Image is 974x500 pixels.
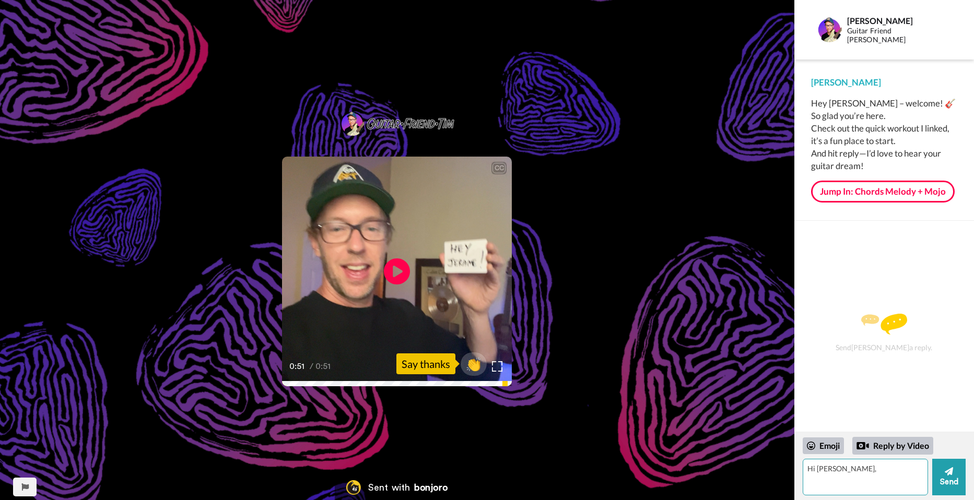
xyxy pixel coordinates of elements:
[852,437,933,455] div: Reply by Video
[932,459,966,495] button: Send
[856,439,869,452] div: Reply by Video
[339,111,454,136] img: 4168c7b9-a503-4c5a-8793-033c06aa830e
[861,314,907,335] img: message.svg
[461,352,487,376] button: 👏
[811,97,957,172] div: Hey [PERSON_NAME] – welcome! 🎸 So glad you’re here. Check out the quick workout I linked, it’s a ...
[346,480,361,495] img: Bonjoro Logo
[803,437,844,454] div: Emoji
[461,355,487,372] span: 👏
[817,17,842,42] img: Profile Image
[492,361,502,372] img: Full screen
[808,239,960,426] div: Send [PERSON_NAME] a reply.
[847,16,946,26] div: [PERSON_NAME]
[396,353,455,374] div: Say thanks
[847,27,946,44] div: Guitar Friend [PERSON_NAME]
[811,181,955,203] a: Jump In: Chords Melody + Mojo
[492,163,506,173] div: CC
[289,360,308,373] span: 0:51
[335,475,459,500] a: Bonjoro LogoSent withbonjoro
[803,459,928,495] textarea: Hi [PERSON_NAME],
[811,76,957,89] div: [PERSON_NAME]
[368,483,410,492] div: Sent with
[315,360,334,373] span: 0:51
[310,360,313,373] span: /
[414,483,448,492] div: bonjoro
